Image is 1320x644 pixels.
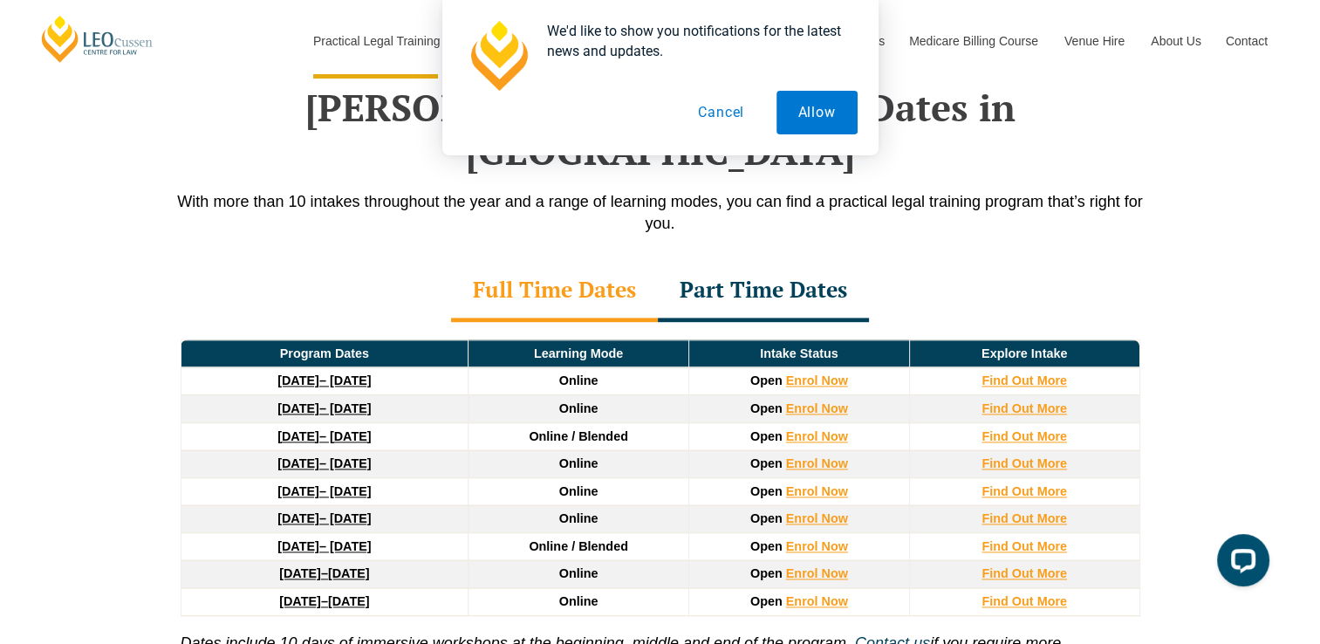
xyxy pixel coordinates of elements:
[559,373,598,387] span: Online
[786,539,848,553] a: Enrol Now
[277,539,371,553] a: [DATE]– [DATE]
[750,566,783,580] span: Open
[981,566,1067,580] a: Find Out More
[559,456,598,470] span: Online
[181,339,468,367] td: Program Dates
[750,511,783,525] span: Open
[277,484,319,498] strong: [DATE]
[451,261,658,322] div: Full Time Dates
[786,511,848,525] a: Enrol Now
[277,539,319,553] strong: [DATE]
[658,261,869,322] div: Part Time Dates
[750,594,783,608] span: Open
[981,594,1067,608] a: Find Out More
[463,21,533,91] img: notification icon
[786,566,848,580] a: Enrol Now
[559,594,598,608] span: Online
[981,401,1067,415] a: Find Out More
[277,401,371,415] a: [DATE]– [DATE]
[750,484,783,498] span: Open
[750,429,783,443] span: Open
[277,373,319,387] strong: [DATE]
[529,429,628,443] span: Online / Blended
[279,594,369,608] a: [DATE]–[DATE]
[750,401,783,415] span: Open
[786,594,848,608] a: Enrol Now
[277,429,319,443] strong: [DATE]
[277,511,319,525] strong: [DATE]
[529,539,628,553] span: Online / Blended
[786,401,848,415] a: Enrol Now
[328,566,370,580] span: [DATE]
[909,339,1139,367] td: Explore Intake
[277,511,371,525] a: [DATE]– [DATE]
[279,566,321,580] strong: [DATE]
[277,401,319,415] strong: [DATE]
[786,484,848,498] a: Enrol Now
[981,456,1067,470] a: Find Out More
[786,429,848,443] a: Enrol Now
[750,539,783,553] span: Open
[163,191,1158,235] p: With more than 10 intakes throughout the year and a range of learning modes, you can find a pract...
[279,594,321,608] strong: [DATE]
[277,484,371,498] a: [DATE]– [DATE]
[328,594,370,608] span: [DATE]
[981,539,1067,553] a: Find Out More
[981,373,1067,387] a: Find Out More
[688,339,909,367] td: Intake Status
[676,91,766,134] button: Cancel
[277,429,371,443] a: [DATE]– [DATE]
[981,484,1067,498] a: Find Out More
[981,429,1067,443] a: Find Out More
[277,456,319,470] strong: [DATE]
[786,456,848,470] a: Enrol Now
[468,339,689,367] td: Learning Mode
[559,484,598,498] span: Online
[279,566,369,580] a: [DATE]–[DATE]
[559,566,598,580] span: Online
[981,511,1067,525] a: Find Out More
[786,373,848,387] a: Enrol Now
[750,456,783,470] span: Open
[559,511,598,525] span: Online
[776,91,858,134] button: Allow
[559,401,598,415] span: Online
[1203,527,1276,600] iframe: LiveChat chat widget
[533,21,858,61] div: We'd like to show you notifications for the latest news and updates.
[750,373,783,387] span: Open
[277,456,371,470] a: [DATE]– [DATE]
[163,86,1158,174] h2: [PERSON_NAME] PLT Program Dates in [GEOGRAPHIC_DATA]
[277,373,371,387] a: [DATE]– [DATE]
